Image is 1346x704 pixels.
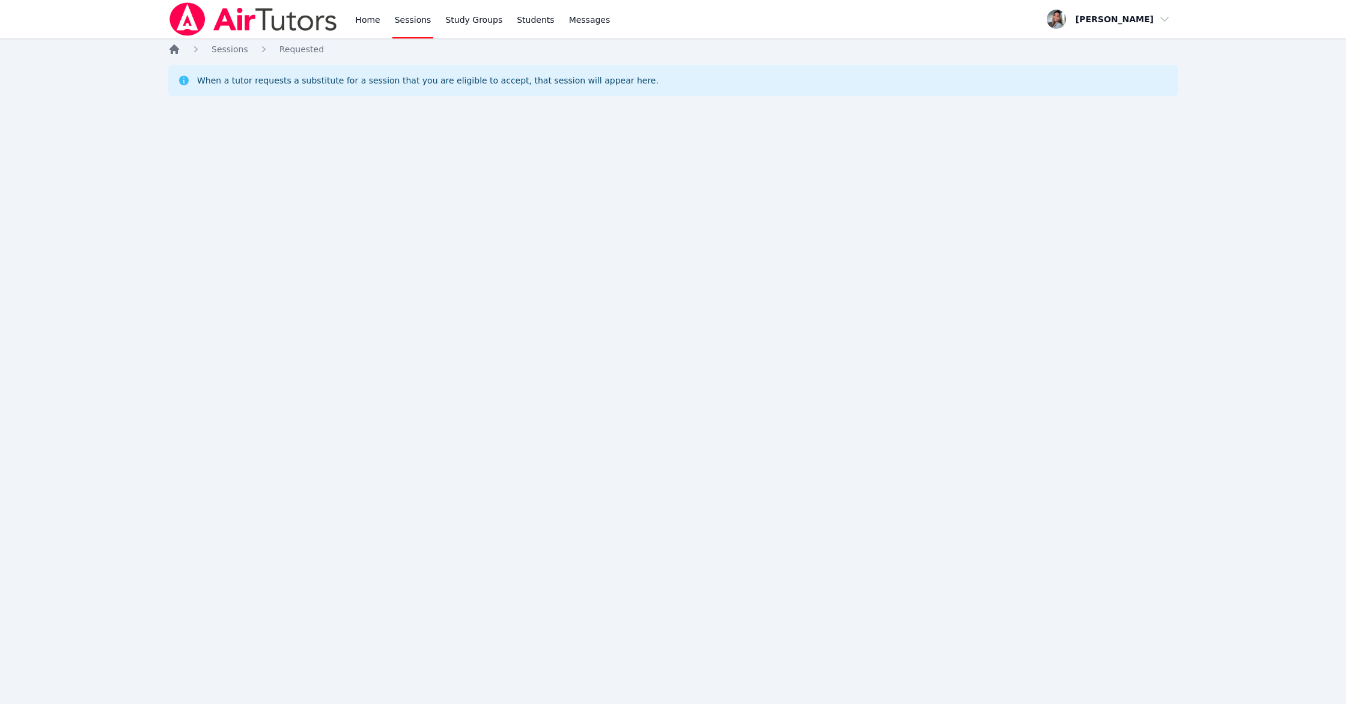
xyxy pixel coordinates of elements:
a: Requested [279,43,324,55]
span: Messages [569,14,611,26]
img: Air Tutors [168,2,338,36]
nav: Breadcrumb [168,43,1178,55]
div: When a tutor requests a substitute for a session that you are eligible to accept, that session wi... [197,74,659,86]
span: Sessions [212,44,248,54]
span: Requested [279,44,324,54]
a: Sessions [212,43,248,55]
